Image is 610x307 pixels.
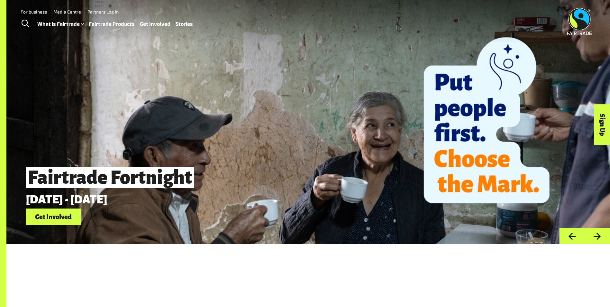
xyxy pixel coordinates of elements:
[140,19,170,29] a: Get Involved
[17,16,33,32] a: Toggle Search
[26,193,495,206] p: [DATE] - [DATE]
[26,167,194,188] span: Fairtrade Fortnight
[559,228,585,244] button: Previous
[21,9,47,14] a: For business
[176,19,193,29] a: Stories
[585,228,610,244] button: Next
[37,19,84,29] a: What is Fairtrade
[567,8,592,35] img: Fairtrade Australia New Zealand logo
[26,209,81,225] a: Get Involved
[53,9,81,14] a: Media Centre
[89,19,135,29] a: Fairtrade Products
[87,9,119,14] a: Partners Log In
